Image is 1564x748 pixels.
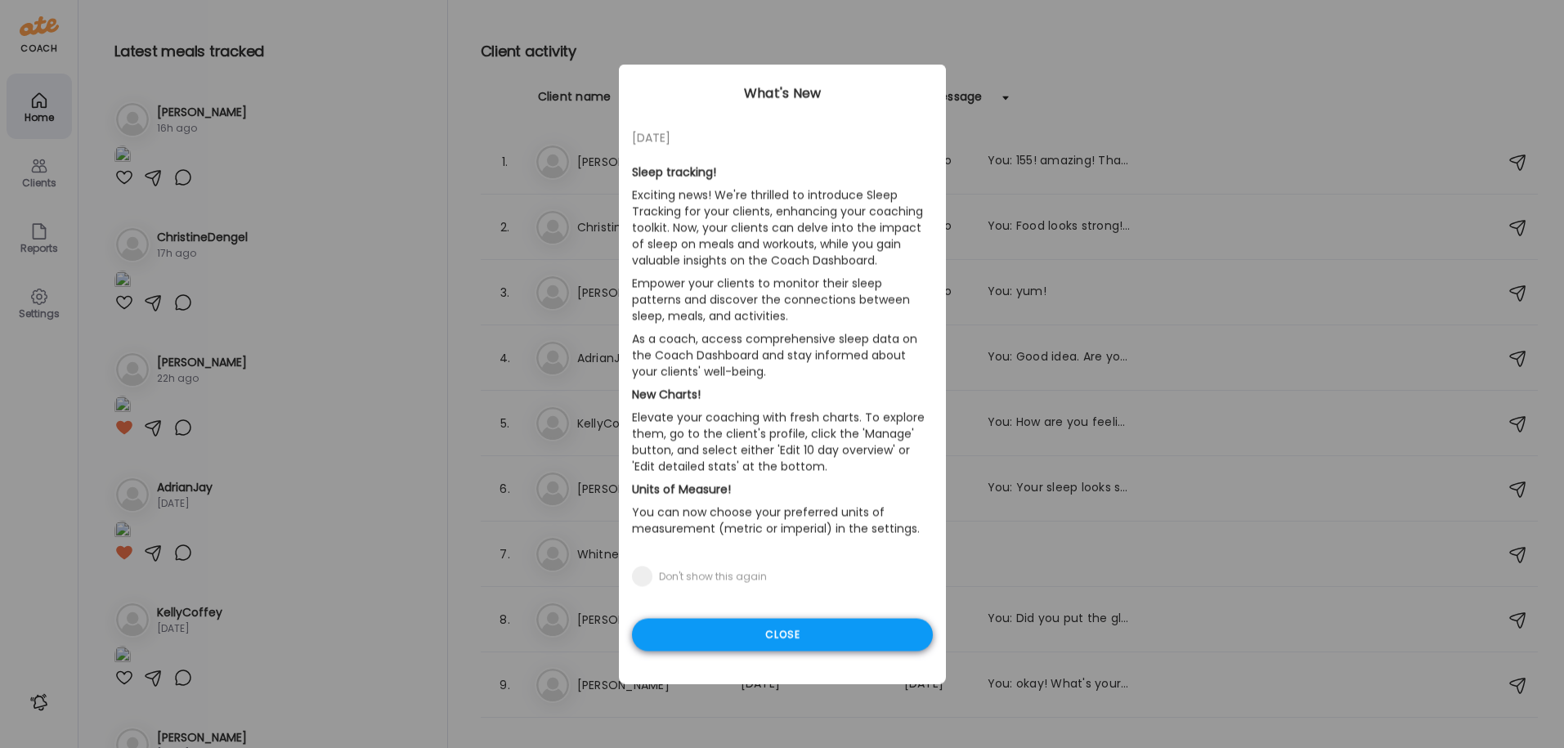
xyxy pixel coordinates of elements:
b: Sleep tracking! [632,164,716,181]
p: Exciting news! We're thrilled to introduce Sleep Tracking for your clients, enhancing your coachi... [632,184,933,272]
div: Close [632,619,933,652]
div: What's New [619,84,946,104]
p: Empower your clients to monitor their sleep patterns and discover the connections between sleep, ... [632,272,933,328]
div: Don't show this again [659,571,767,584]
p: You can now choose your preferred units of measurement (metric or imperial) in the settings. [632,501,933,540]
p: Elevate your coaching with fresh charts. To explore them, go to the client's profile, click the '... [632,406,933,478]
b: Units of Measure! [632,481,731,498]
b: New Charts! [632,387,701,403]
div: [DATE] [632,128,933,148]
p: As a coach, access comprehensive sleep data on the Coach Dashboard and stay informed about your c... [632,328,933,383]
